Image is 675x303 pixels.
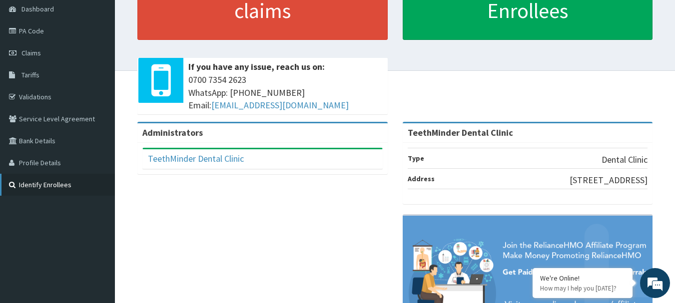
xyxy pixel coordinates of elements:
div: We're Online! [540,274,625,283]
p: Dental Clinic [602,153,648,166]
p: How may I help you today? [540,284,625,293]
b: If you have any issue, reach us on: [188,61,325,72]
span: Tariffs [21,70,39,79]
div: Chat with us now [52,56,168,69]
span: We're online! [58,89,138,190]
span: Dashboard [21,4,54,13]
span: Claims [21,48,41,57]
b: Address [408,174,435,183]
strong: TeethMinder Dental Clinic [408,127,513,138]
textarea: Type your message and hit 'Enter' [5,199,190,234]
p: [STREET_ADDRESS] [570,174,648,187]
b: Type [408,154,424,163]
a: TeethMinder Dental Clinic [148,153,244,164]
a: [EMAIL_ADDRESS][DOMAIN_NAME] [211,99,349,111]
div: Minimize live chat window [164,5,188,29]
img: d_794563401_company_1708531726252_794563401 [18,50,40,75]
span: 0700 7354 2623 WhatsApp: [PHONE_NUMBER] Email: [188,73,383,112]
b: Administrators [142,127,203,138]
